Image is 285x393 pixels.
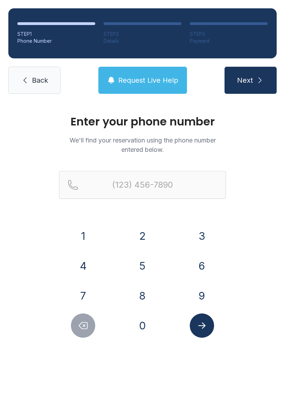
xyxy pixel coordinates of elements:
[59,171,226,199] input: Reservation phone number
[17,31,95,38] div: STEP 1
[71,313,95,338] button: Delete number
[190,313,214,338] button: Submit lookup form
[71,284,95,308] button: 7
[104,38,181,44] div: Details
[130,284,155,308] button: 8
[130,224,155,248] button: 2
[190,224,214,248] button: 3
[59,136,226,154] p: We'll find your reservation using the phone number entered below.
[130,313,155,338] button: 0
[190,31,268,38] div: STEP 3
[118,75,178,85] span: Request Live Help
[71,254,95,278] button: 4
[190,254,214,278] button: 6
[17,38,95,44] div: Phone Number
[71,224,95,248] button: 1
[32,75,48,85] span: Back
[190,284,214,308] button: 9
[104,31,181,38] div: STEP 2
[237,75,253,85] span: Next
[130,254,155,278] button: 5
[190,38,268,44] div: Payment
[59,116,226,127] h1: Enter your phone number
